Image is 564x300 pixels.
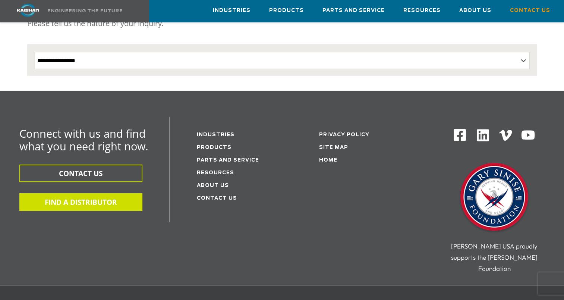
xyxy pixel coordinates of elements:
[269,6,304,15] span: Products
[319,132,369,137] a: Privacy Policy
[213,0,251,21] a: Industries
[197,158,259,163] a: Parts and service
[457,160,532,235] img: Gary Sinise Foundation
[319,145,348,150] a: Site Map
[403,6,441,15] span: Resources
[19,165,142,182] button: CONTACT US
[510,0,550,21] a: Contact Us
[459,6,491,15] span: About Us
[510,6,550,15] span: Contact Us
[459,0,491,21] a: About Us
[27,16,537,31] p: Please tell us the nature of your inquiry.
[319,158,337,163] a: Home
[197,171,234,175] a: Resources
[213,6,251,15] span: Industries
[499,130,512,141] img: Vimeo
[521,128,535,143] img: Youtube
[19,126,148,153] span: Connect with us and find what you need right now.
[269,0,304,21] a: Products
[197,196,237,201] a: Contact Us
[451,242,538,272] span: [PERSON_NAME] USA proudly supports the [PERSON_NAME] Foundation
[322,6,385,15] span: Parts and Service
[322,0,385,21] a: Parts and Service
[48,9,122,12] img: Engineering the future
[453,128,467,142] img: Facebook
[476,128,490,143] img: Linkedin
[197,145,231,150] a: Products
[403,0,441,21] a: Resources
[197,183,229,188] a: About Us
[19,193,142,211] button: FIND A DISTRIBUTOR
[197,132,234,137] a: Industries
